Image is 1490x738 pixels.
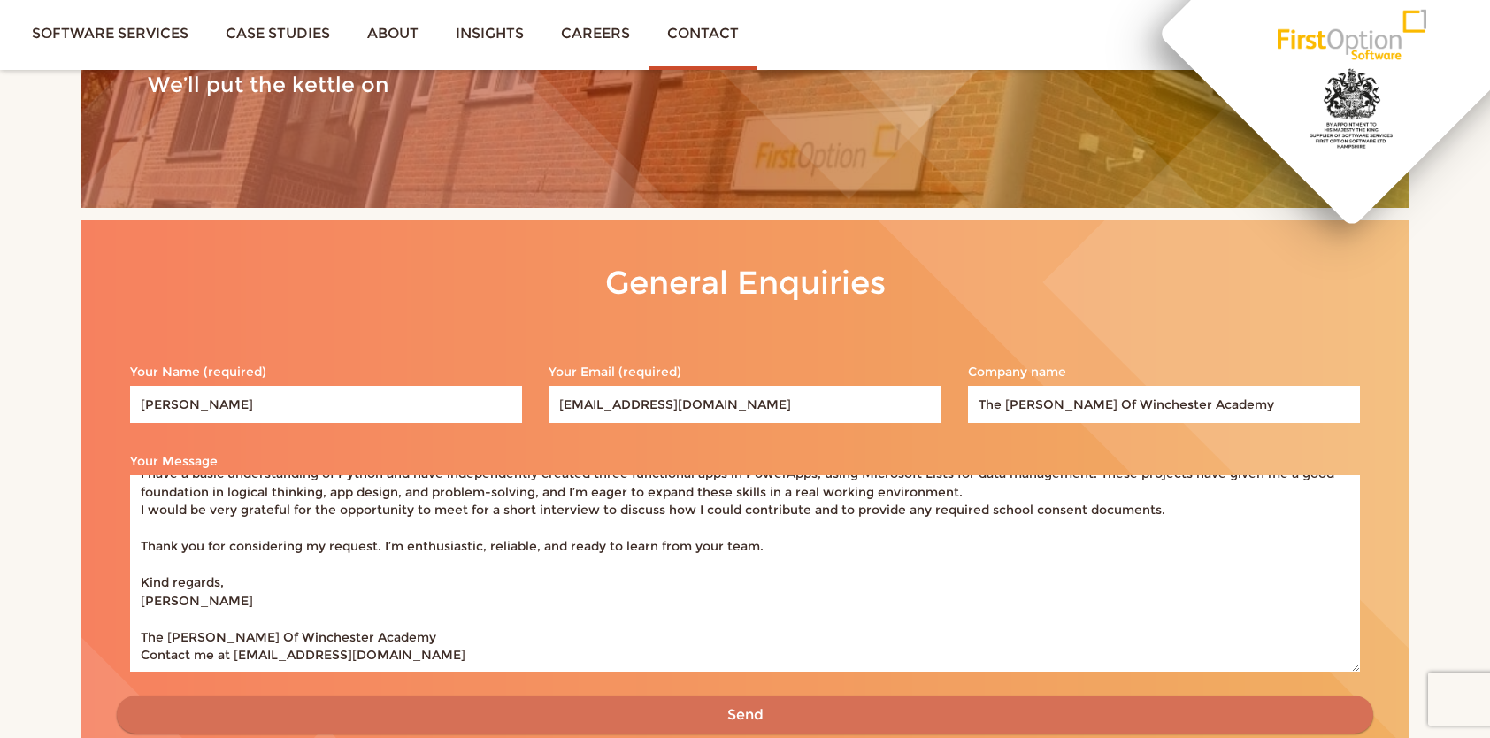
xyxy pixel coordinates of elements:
[968,386,1360,423] input: Company name
[130,475,1360,671] textarea: Your Message
[117,447,1373,683] label: Your Message
[117,357,535,435] label: Your Name (required)
[549,386,941,423] input: Your Email (required)
[117,696,1373,734] input: Send
[117,220,1373,346] legend: General Enquiries
[535,357,954,435] label: Your Email (required)
[955,357,1373,435] label: Company name
[130,386,522,423] input: Your Name (required)
[148,66,1046,103] p: We’ll put the kettle on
